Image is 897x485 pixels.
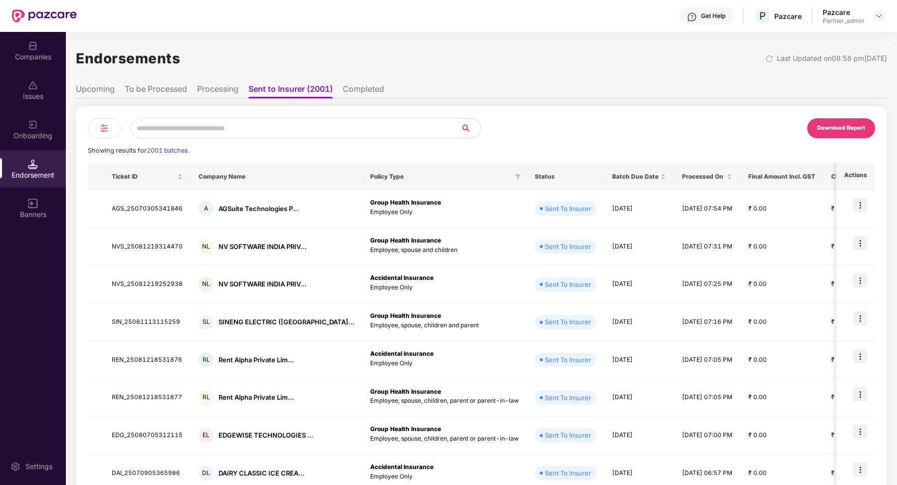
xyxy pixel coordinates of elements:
[104,341,191,379] td: REN_25081218531876
[682,173,725,181] span: Processed On
[701,12,725,20] div: Get Help
[740,341,823,379] td: ₹ 0.00
[604,190,674,228] td: [DATE]
[823,7,864,17] div: Pazcare
[104,228,191,266] td: NVS_25081219314470
[370,173,511,181] span: Policy Type
[674,379,740,417] td: [DATE] 07:05 PM
[823,417,881,455] td: ₹ 42,890.00
[545,393,591,403] div: Sent To Insurer
[604,163,674,190] th: Batch Due Date
[370,237,441,244] b: Group Health Insurance
[545,355,591,365] div: Sent To Insurer
[199,315,214,330] div: SL
[248,84,333,98] li: Sent to Insurer (2001)
[104,303,191,341] td: SIN_25081113115259
[219,279,306,289] div: NV SOFTWARE INDIA PRIV...
[853,349,867,363] img: icon
[370,472,519,482] p: Employee Only
[545,242,591,251] div: Sent To Insurer
[817,124,865,133] div: Download Report
[740,228,823,266] td: ₹ 0.00
[604,265,674,303] td: [DATE]
[104,265,191,303] td: NVS_25081219252938
[28,199,38,209] img: svg+xml;base64,PHN2ZyB3aWR0aD0iMTYiIGhlaWdodD0iMTYiIHZpZXdCb3g9IjAgMCAxNiAxNiIgZmlsbD0ibm9uZSIgeG...
[28,159,38,169] img: svg+xml;base64,PHN2ZyB3aWR0aD0iMTQuNSIgaGVpZ2h0PSIxNC41IiB2aWV3Qm94PSIwIDAgMTYgMTYiIGZpbGw9Im5vbm...
[104,417,191,455] td: EDG_25080705312115
[545,468,591,478] div: Sent To Insurer
[76,47,180,69] h1: Endorsements
[370,312,441,319] b: Group Health Insurance
[823,265,881,303] td: ₹ 18,550.00
[853,273,867,287] img: icon
[28,80,38,90] img: svg+xml;base64,PHN2ZyBpZD0iSXNzdWVzX2Rpc2FibGVkIiB4bWxucz0iaHR0cDovL3d3dy53My5vcmcvMjAwMC9zdmciIH...
[823,379,881,417] td: ₹ 1,31,573.00
[199,390,214,405] div: RL
[777,53,887,64] div: Last Updated on 08:58 pm[DATE]
[219,317,354,327] div: SINENG ELECTRIC ([GEOGRAPHIC_DATA]...
[370,425,441,433] b: Group Health Insurance
[823,163,881,190] th: CD Balance
[199,201,214,216] div: A
[88,147,190,154] span: Showing results for
[823,341,881,379] td: ₹ 1,31,573.00
[370,274,434,281] b: Accidental Insurance
[199,239,214,254] div: NL
[545,317,591,327] div: Sent To Insurer
[370,350,434,357] b: Accidental Insurance
[370,321,519,330] p: Employee, spouse, children and parent
[370,245,519,255] p: Employee, spouse and children
[545,279,591,289] div: Sent To Insurer
[219,393,294,402] div: Rent Alpha Private Lim...
[370,434,519,444] p: Employee, spouse, children, parent or parent-in-law
[674,341,740,379] td: [DATE] 07:05 PM
[104,190,191,228] td: AGS_25070305341846
[545,430,591,440] div: Sent To Insurer
[740,190,823,228] td: ₹ 0.00
[674,417,740,455] td: [DATE] 07:00 PM
[104,163,191,190] th: Ticket ID
[370,208,519,217] p: Employee Only
[853,311,867,325] img: icon
[370,388,441,395] b: Group Health Insurance
[740,417,823,455] td: ₹ 0.00
[604,379,674,417] td: [DATE]
[370,199,441,206] b: Group Health Insurance
[513,171,523,183] span: filter
[370,463,434,471] b: Accidental Insurance
[823,303,881,341] td: ₹ 44,612.00
[853,425,867,439] img: icon
[604,341,674,379] td: [DATE]
[12,9,77,22] img: New Pazcare Logo
[219,204,299,214] div: AGSuite Technologies P...
[774,11,802,21] div: Pazcare
[853,236,867,250] img: icon
[759,10,766,22] span: P
[875,12,883,20] img: svg+xml;base64,PHN2ZyBpZD0iRHJvcGRvd24tMzJ4MzIiIHhtbG5zPSJodHRwOi8vd3d3LnczLm9yZy8yMDAwL3N2ZyIgd2...
[370,396,519,406] p: Employee, spouse, children, parent or parent-in-law
[604,303,674,341] td: [DATE]
[219,431,313,440] div: EDGEWISE TECHNOLOGIES ...
[370,359,519,368] p: Employee Only
[199,466,214,481] div: DL
[687,12,697,22] img: svg+xml;base64,PHN2ZyBpZD0iSGVscC0zMngzMiIgeG1sbnM9Imh0dHA6Ly93d3cudzMub3JnLzIwMDAvc3ZnIiB3aWR0aD...
[219,469,304,478] div: DAIRY CLASSIC ICE CREA...
[199,352,214,367] div: RL
[147,147,190,154] span: 2001 batches.
[740,379,823,417] td: ₹ 0.00
[219,242,306,251] div: NV SOFTWARE INDIA PRIV...
[604,228,674,266] td: [DATE]
[674,228,740,266] td: [DATE] 07:31 PM
[104,379,191,417] td: REN_25081218531877
[22,462,55,472] div: Settings
[98,122,110,134] img: svg+xml;base64,PHN2ZyB4bWxucz0iaHR0cDovL3d3dy53My5vcmcvMjAwMC9zdmciIHdpZHRoPSIyNCIgaGVpZ2h0PSIyNC...
[343,84,384,98] li: Completed
[674,265,740,303] td: [DATE] 07:25 PM
[199,428,214,443] div: EL
[612,173,659,181] span: Batch Due Date
[125,84,187,98] li: To be Processed
[460,124,480,132] span: search
[765,55,773,63] img: svg+xml;base64,PHN2ZyBpZD0iUmVsb2FkLTMyeDMyIiB4bWxucz0iaHR0cDovL3d3dy53My5vcmcvMjAwMC9zdmciIHdpZH...
[197,84,238,98] li: Processing
[836,163,875,190] th: Actions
